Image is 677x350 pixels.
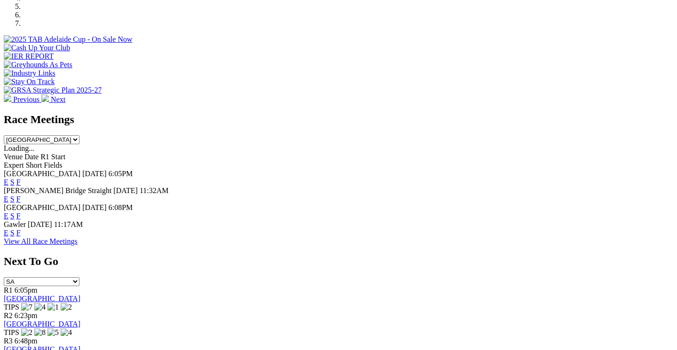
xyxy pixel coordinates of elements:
[4,153,23,161] span: Venue
[15,337,38,345] span: 6:48pm
[4,212,8,220] a: E
[4,52,54,61] img: IER REPORT
[10,229,15,237] a: S
[4,144,34,152] span: Loading...
[4,113,673,126] h2: Race Meetings
[113,187,138,194] span: [DATE]
[16,212,21,220] a: F
[4,286,13,294] span: R1
[4,170,80,178] span: [GEOGRAPHIC_DATA]
[28,220,52,228] span: [DATE]
[10,212,15,220] a: S
[4,229,8,237] a: E
[61,328,72,337] img: 4
[4,78,55,86] img: Stay On Track
[16,229,21,237] a: F
[4,161,24,169] span: Expert
[140,187,169,194] span: 11:32AM
[4,35,133,44] img: 2025 TAB Adelaide Cup - On Sale Now
[4,203,80,211] span: [GEOGRAPHIC_DATA]
[16,178,21,186] a: F
[4,320,80,328] a: [GEOGRAPHIC_DATA]
[4,337,13,345] span: R3
[4,255,673,268] h2: Next To Go
[4,61,72,69] img: Greyhounds As Pets
[40,153,65,161] span: R1 Start
[54,220,83,228] span: 11:17AM
[82,170,107,178] span: [DATE]
[4,187,111,194] span: [PERSON_NAME] Bridge Straight
[47,328,59,337] img: 5
[51,95,65,103] span: Next
[82,203,107,211] span: [DATE]
[109,203,133,211] span: 6:08PM
[4,237,78,245] a: View All Race Meetings
[4,44,70,52] img: Cash Up Your Club
[61,303,72,311] img: 2
[10,178,15,186] a: S
[109,170,133,178] span: 6:05PM
[41,95,65,103] a: Next
[4,220,26,228] span: Gawler
[47,303,59,311] img: 1
[4,311,13,319] span: R2
[4,94,11,102] img: chevron-left-pager-white.svg
[16,195,21,203] a: F
[4,195,8,203] a: E
[13,95,39,103] span: Previous
[24,153,39,161] span: Date
[4,328,19,336] span: TIPS
[34,328,46,337] img: 8
[41,94,49,102] img: chevron-right-pager-white.svg
[15,286,38,294] span: 6:05pm
[10,195,15,203] a: S
[4,86,102,94] img: GRSA Strategic Plan 2025-27
[44,161,62,169] span: Fields
[4,303,19,311] span: TIPS
[4,178,8,186] a: E
[26,161,42,169] span: Short
[21,303,32,311] img: 7
[21,328,32,337] img: 2
[34,303,46,311] img: 4
[4,95,41,103] a: Previous
[15,311,38,319] span: 6:23pm
[4,69,55,78] img: Industry Links
[4,295,80,303] a: [GEOGRAPHIC_DATA]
